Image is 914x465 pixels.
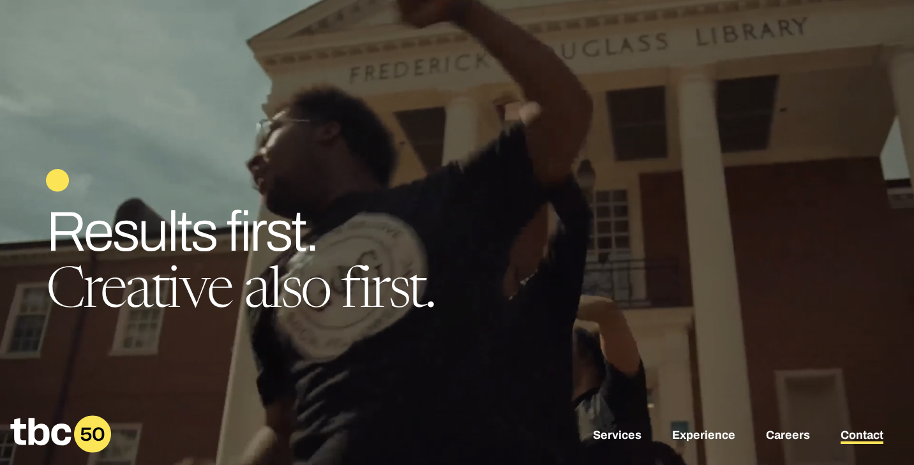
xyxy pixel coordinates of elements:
[46,265,435,321] span: Creative also first.
[10,444,111,457] a: Home
[766,429,810,444] a: Careers
[672,429,735,444] a: Experience
[841,429,883,444] a: Contact
[46,202,318,262] span: Results first.
[593,429,641,444] a: Services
